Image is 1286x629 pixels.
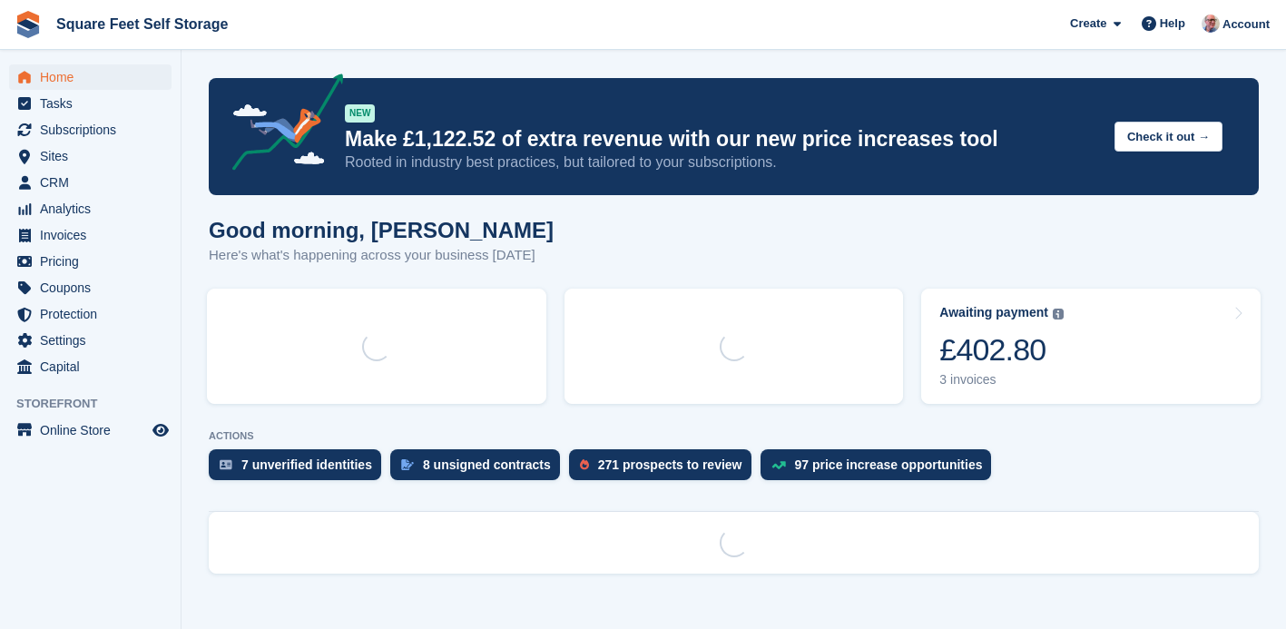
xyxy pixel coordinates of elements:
span: Settings [40,328,149,353]
span: Capital [40,354,149,379]
img: verify_identity-adf6edd0f0f0b5bbfe63781bf79b02c33cf7c696d77639b501bdc392416b5a36.svg [220,459,232,470]
a: menu [9,275,172,300]
p: Make £1,122.52 of extra revenue with our new price increases tool [345,126,1100,152]
span: Online Store [40,418,149,443]
a: menu [9,64,172,90]
span: Create [1070,15,1106,33]
button: Check it out → [1114,122,1222,152]
div: £402.80 [939,331,1064,369]
a: Awaiting payment £402.80 3 invoices [921,289,1261,404]
a: menu [9,143,172,169]
div: 271 prospects to review [598,457,742,472]
span: Analytics [40,196,149,221]
a: 8 unsigned contracts [390,449,569,489]
div: Awaiting payment [939,305,1048,320]
div: 8 unsigned contracts [423,457,551,472]
a: menu [9,196,172,221]
div: NEW [345,104,375,123]
a: Preview store [150,419,172,441]
h1: Good morning, [PERSON_NAME] [209,218,554,242]
a: Square Feet Self Storage [49,9,235,39]
a: 7 unverified identities [209,449,390,489]
div: 97 price increase opportunities [795,457,983,472]
img: icon-info-grey-7440780725fd019a000dd9b08b2336e03edf1995a4989e88bcd33f0948082b44.svg [1053,309,1064,319]
a: menu [9,249,172,274]
a: menu [9,222,172,248]
p: Here's what's happening across your business [DATE] [209,245,554,266]
img: prospect-51fa495bee0391a8d652442698ab0144808aea92771e9ea1ae160a38d050c398.svg [580,459,589,470]
span: Home [40,64,149,90]
span: Sites [40,143,149,169]
p: Rooted in industry best practices, but tailored to your subscriptions. [345,152,1100,172]
img: price_increase_opportunities-93ffe204e8149a01c8c9dc8f82e8f89637d9d84a8eef4429ea346261dce0b2c0.svg [771,461,786,469]
img: price-adjustments-announcement-icon-8257ccfd72463d97f412b2fc003d46551f7dbcb40ab6d574587a9cd5c0d94... [217,74,344,177]
a: 271 prospects to review [569,449,761,489]
img: stora-icon-8386f47178a22dfd0bd8f6a31ec36ba5ce8667c1dd55bd0f319d3a0aa187defe.svg [15,11,42,38]
a: menu [9,418,172,443]
a: menu [9,91,172,116]
div: 3 invoices [939,372,1064,388]
p: ACTIONS [209,430,1259,442]
span: Storefront [16,395,181,413]
span: Coupons [40,275,149,300]
a: menu [9,170,172,195]
a: menu [9,301,172,327]
span: Invoices [40,222,149,248]
a: menu [9,328,172,353]
span: Protection [40,301,149,327]
span: Pricing [40,249,149,274]
a: menu [9,117,172,143]
span: Help [1160,15,1185,33]
img: David Greer [1202,15,1220,33]
span: Subscriptions [40,117,149,143]
div: 7 unverified identities [241,457,372,472]
a: menu [9,354,172,379]
img: contract_signature_icon-13c848040528278c33f63329250d36e43548de30e8caae1d1a13099fd9432cc5.svg [401,459,414,470]
span: Account [1222,15,1270,34]
span: Tasks [40,91,149,116]
a: 97 price increase opportunities [761,449,1001,489]
span: CRM [40,170,149,195]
